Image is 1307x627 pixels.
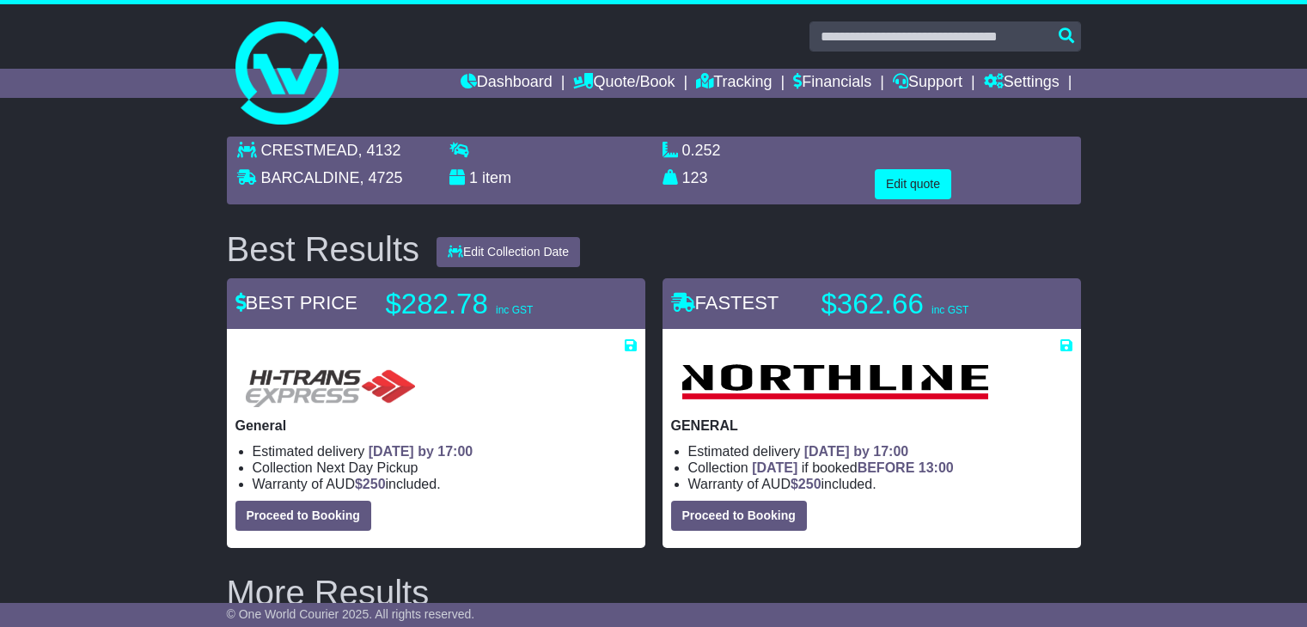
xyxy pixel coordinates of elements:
[875,169,951,199] button: Edit quote
[688,476,1072,492] li: Warranty of AUD included.
[682,169,708,186] span: 123
[218,230,429,268] div: Best Results
[893,69,962,98] a: Support
[253,476,637,492] li: Warranty of AUD included.
[798,477,821,491] span: 250
[573,69,675,98] a: Quote/Book
[671,417,1072,434] p: GENERAL
[496,304,533,316] span: inc GST
[355,477,386,491] span: $
[793,69,871,98] a: Financials
[461,69,553,98] a: Dashboard
[227,574,1081,612] h2: More Results
[261,142,358,159] span: CRESTMEAD
[358,142,401,159] span: , 4132
[682,142,721,159] span: 0.252
[671,354,999,409] img: Northline Distribution: GENERAL
[804,444,909,459] span: [DATE] by 17:00
[984,69,1060,98] a: Settings
[821,287,1036,321] p: $362.66
[386,287,601,321] p: $282.78
[360,169,403,186] span: , 4725
[752,460,797,475] span: [DATE]
[316,460,418,475] span: Next Day Pickup
[696,69,772,98] a: Tracking
[688,443,1072,460] li: Estimated delivery
[227,607,475,621] span: © One World Courier 2025. All rights reserved.
[253,460,637,476] li: Collection
[235,292,357,313] span: BEST PRICE
[253,443,637,460] li: Estimated delivery
[858,460,915,475] span: BEFORE
[235,354,423,409] img: HiTrans (Machship): General
[931,304,968,316] span: inc GST
[235,501,371,531] button: Proceed to Booking
[752,460,953,475] span: if booked
[482,169,511,186] span: item
[369,444,473,459] span: [DATE] by 17:00
[261,169,360,186] span: BARCALDINE
[791,477,821,491] span: $
[363,477,386,491] span: 250
[235,417,637,434] p: General
[437,237,580,267] button: Edit Collection Date
[671,292,779,313] span: FASTEST
[469,169,478,186] span: 1
[919,460,954,475] span: 13:00
[671,501,807,531] button: Proceed to Booking
[688,460,1072,476] li: Collection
